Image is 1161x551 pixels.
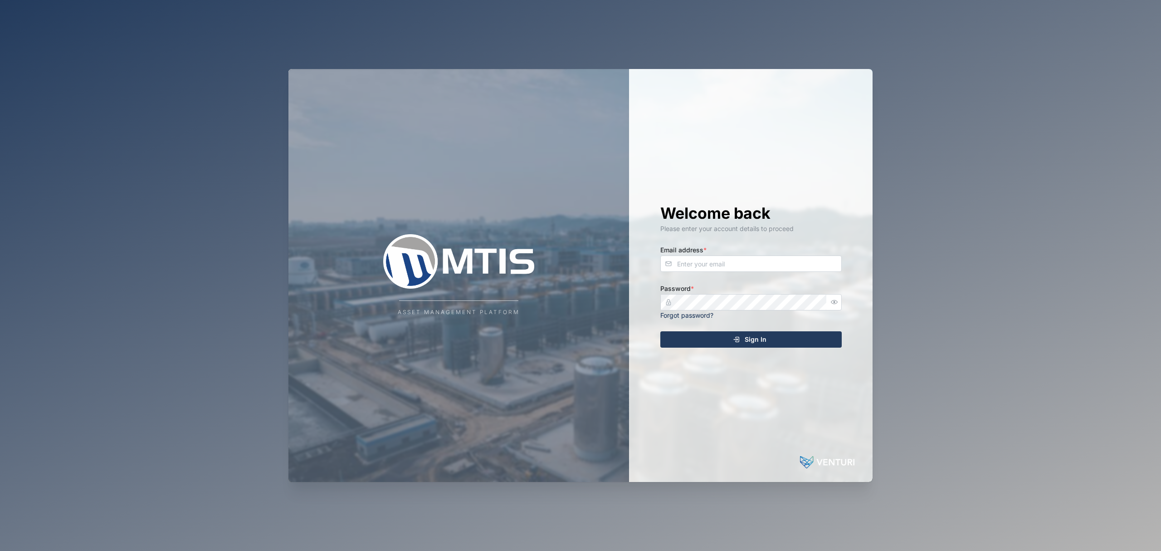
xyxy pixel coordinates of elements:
span: Sign In [745,332,766,347]
h1: Welcome back [660,203,842,223]
img: Powered by: Venturi [800,453,854,471]
label: Password [660,284,694,294]
a: Forgot password? [660,311,713,319]
div: Asset Management Platform [398,308,520,317]
div: Please enter your account details to proceed [660,224,842,234]
input: Enter your email [660,256,842,272]
label: Email address [660,245,707,255]
img: Company Logo [368,234,550,289]
button: Sign In [660,331,842,348]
